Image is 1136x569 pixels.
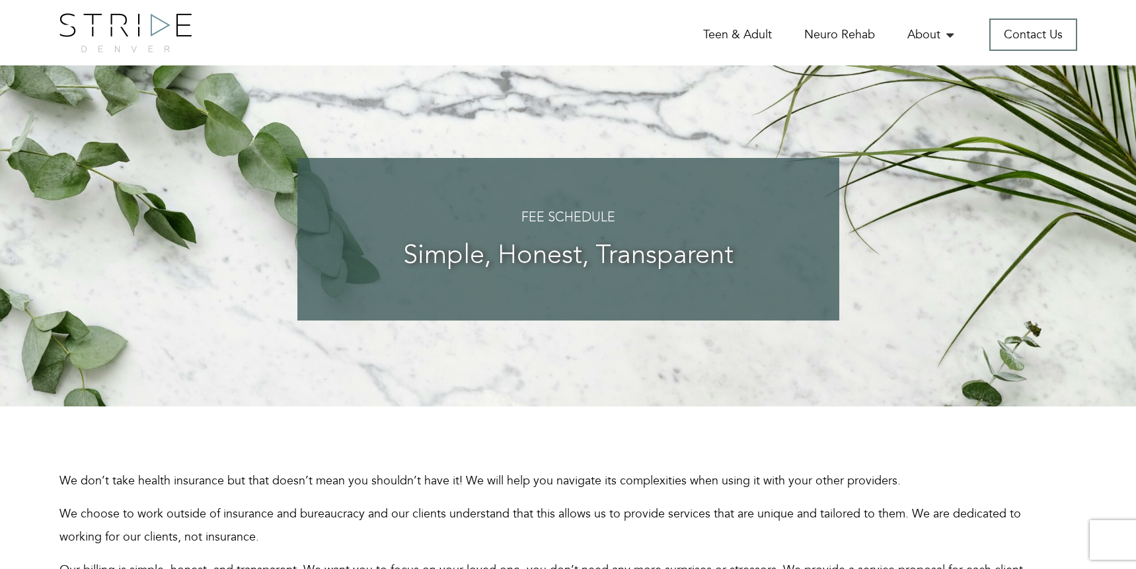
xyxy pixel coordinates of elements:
h4: Fee Schedule [324,211,813,225]
h3: Simple, Honest, Transparent [324,242,813,271]
p: We don’t take health insurance but that doesn’t mean you shouldn’t have it! We will help you navi... [59,469,1031,492]
img: logo.png [59,13,192,52]
a: About [907,26,957,43]
a: Neuro Rehab [804,26,875,43]
a: Contact Us [989,19,1077,51]
a: Teen & Adult [703,26,772,43]
p: We choose to work outside of insurance and bureaucracy and our clients understand that this allow... [59,502,1031,549]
